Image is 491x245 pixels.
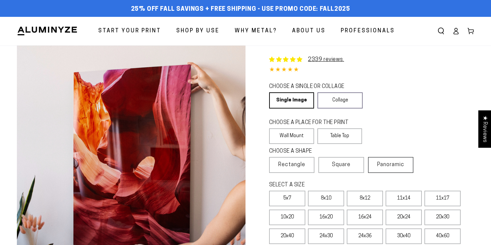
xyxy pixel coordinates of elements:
[176,26,219,36] span: Shop By Use
[341,26,395,36] span: Professionals
[424,228,461,244] label: 40x60
[230,22,282,40] a: Why Metal?
[269,210,305,225] label: 10x20
[269,148,357,155] legend: CHOOSE A SHAPE
[317,92,362,109] a: Collage
[386,191,422,206] label: 11x14
[347,191,383,206] label: 8x12
[386,210,422,225] label: 20x24
[93,22,166,40] a: Start Your Print
[424,210,461,225] label: 20x30
[269,83,356,91] legend: CHOOSE A SINGLE OR COLLAGE
[131,6,350,13] span: 25% off FALL Savings + Free Shipping - Use Promo Code: FALL2025
[377,162,404,167] span: Panoramic
[17,26,78,36] img: Aluminyze
[347,210,383,225] label: 16x24
[347,228,383,244] label: 24x36
[269,92,314,109] a: Single Image
[424,191,461,206] label: 11x17
[292,26,326,36] span: About Us
[171,22,225,40] a: Shop By Use
[269,181,389,189] legend: SELECT A SIZE
[278,161,305,169] span: Rectangle
[336,22,400,40] a: Professionals
[308,191,344,206] label: 8x10
[332,161,351,169] span: Square
[308,57,344,62] a: 2339 reviews.
[269,65,474,75] div: 4.84 out of 5.0 stars
[317,128,362,144] label: Table Top
[269,128,314,144] label: Wall Mount
[308,228,344,244] label: 24x30
[98,26,161,36] span: Start Your Print
[308,210,344,225] label: 16x20
[434,24,448,38] summary: Search our site
[269,228,305,244] label: 20x40
[478,110,491,148] div: Click to open Judge.me floating reviews tab
[287,22,331,40] a: About Us
[235,26,277,36] span: Why Metal?
[386,228,422,244] label: 30x40
[269,119,356,127] legend: CHOOSE A PLACE FOR THE PRINT
[269,191,305,206] label: 5x7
